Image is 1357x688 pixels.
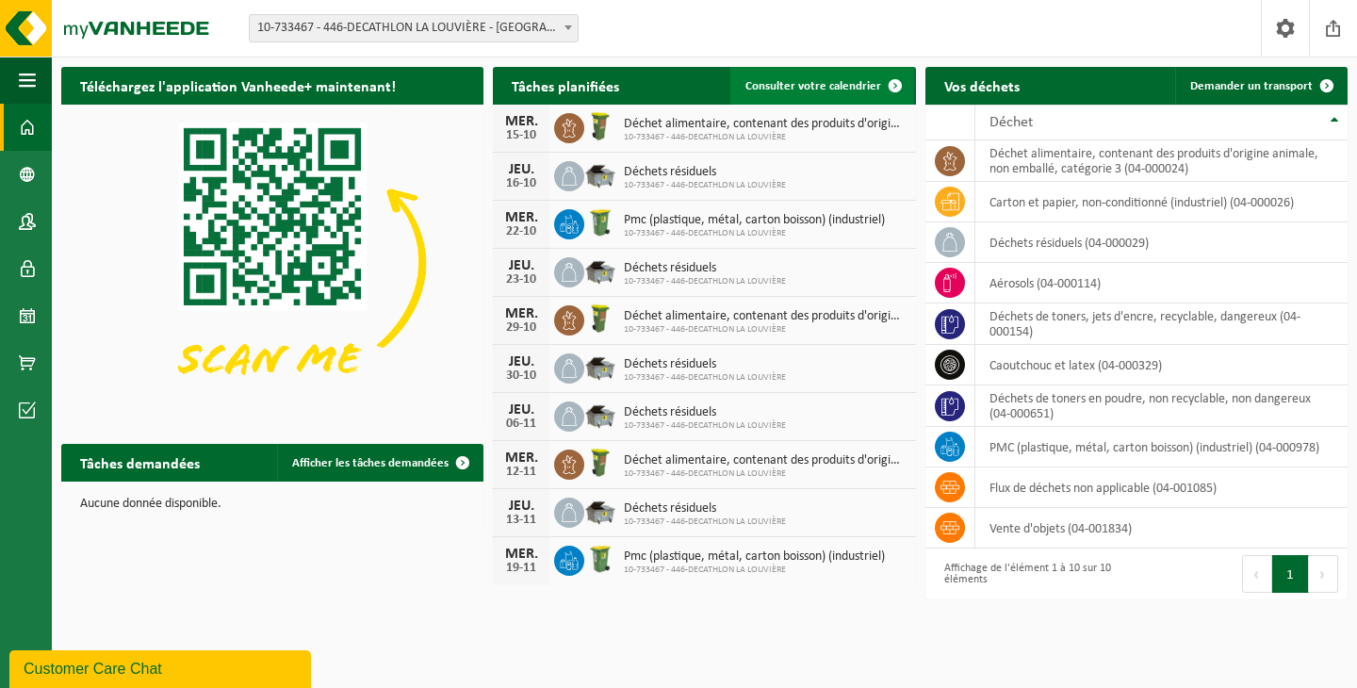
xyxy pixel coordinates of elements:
[502,369,540,383] div: 30-10
[502,162,540,177] div: JEU.
[502,562,540,575] div: 19-11
[584,399,616,431] img: WB-5000-GAL-GY-04
[584,110,616,142] img: WB-0060-HPE-GN-50
[624,213,885,228] span: Pmc (plastique, métal, carton boisson) (industriel)
[502,450,540,466] div: MER.
[493,67,638,104] h2: Tâches planifiées
[624,565,885,576] span: 10-733467 - 446-DECATHLON LA LOUVIÈRE
[61,444,219,481] h2: Tâches demandées
[989,115,1033,130] span: Déchet
[584,206,616,238] img: WB-0240-HPE-GN-50
[1309,555,1338,593] button: Next
[502,273,540,287] div: 23-10
[975,303,1348,345] td: déchets de toners, jets d'encre, recyclable, dangereux (04-000154)
[1190,80,1313,92] span: Demander un transport
[9,647,315,688] iframe: chat widget
[249,14,579,42] span: 10-733467 - 446-DECATHLON LA LOUVIÈRE - LA LOUVIÈRE
[624,420,786,432] span: 10-733467 - 446-DECATHLON LA LOUVIÈRE
[624,405,786,420] span: Déchets résiduels
[975,385,1348,427] td: déchets de toners en poudre, non recyclable, non dangereux (04-000651)
[624,501,786,516] span: Déchets résiduels
[624,117,906,132] span: Déchet alimentaire, contenant des produits d'origine animale, non emballé, catég...
[502,306,540,321] div: MER.
[624,372,786,384] span: 10-733467 - 446-DECATHLON LA LOUVIÈRE
[624,261,786,276] span: Déchets résiduels
[502,321,540,335] div: 29-10
[1242,555,1272,593] button: Previous
[624,132,906,143] span: 10-733467 - 446-DECATHLON LA LOUVIÈRE
[1175,67,1346,105] a: Demander un transport
[624,468,906,480] span: 10-733467 - 446-DECATHLON LA LOUVIÈRE
[584,254,616,287] img: WB-5000-GAL-GY-04
[502,466,540,479] div: 12-11
[624,228,885,239] span: 10-733467 - 446-DECATHLON LA LOUVIÈRE
[935,553,1127,595] div: Affichage de l'élément 1 à 10 sur 10 éléments
[975,140,1348,182] td: déchet alimentaire, contenant des produits d'origine animale, non emballé, catégorie 3 (04-000024)
[502,418,540,431] div: 06-11
[502,129,540,142] div: 15-10
[584,495,616,527] img: WB-5000-GAL-GY-04
[61,67,415,104] h2: Téléchargez l'application Vanheede+ maintenant!
[80,498,465,511] p: Aucune donnée disponible.
[730,67,914,105] a: Consulter votre calendrier
[584,351,616,383] img: WB-5000-GAL-GY-04
[584,543,616,575] img: WB-0240-HPE-GN-50
[502,177,540,190] div: 16-10
[624,180,786,191] span: 10-733467 - 446-DECATHLON LA LOUVIÈRE
[975,427,1348,467] td: PMC (plastique, métal, carton boisson) (industriel) (04-000978)
[975,222,1348,263] td: déchets résiduels (04-000029)
[745,80,881,92] span: Consulter votre calendrier
[502,499,540,514] div: JEU.
[584,158,616,190] img: WB-5000-GAL-GY-04
[584,447,616,479] img: WB-0060-HPE-GN-50
[502,258,540,273] div: JEU.
[584,303,616,335] img: WB-0060-HPE-GN-50
[925,67,1038,104] h2: Vos déchets
[1272,555,1309,593] button: 1
[502,210,540,225] div: MER.
[502,354,540,369] div: JEU.
[975,508,1348,549] td: vente d'objets (04-001834)
[975,182,1348,222] td: carton et papier, non-conditionné (industriel) (04-000026)
[502,114,540,129] div: MER.
[502,225,540,238] div: 22-10
[292,457,449,469] span: Afficher les tâches demandées
[277,444,482,482] a: Afficher les tâches demandées
[624,357,786,372] span: Déchets résiduels
[975,467,1348,508] td: flux de déchets non applicable (04-001085)
[975,345,1348,385] td: caoutchouc et latex (04-000329)
[624,324,906,336] span: 10-733467 - 446-DECATHLON LA LOUVIÈRE
[975,263,1348,303] td: aérosols (04-000114)
[502,547,540,562] div: MER.
[250,15,578,41] span: 10-733467 - 446-DECATHLON LA LOUVIÈRE - LA LOUVIÈRE
[624,549,885,565] span: Pmc (plastique, métal, carton boisson) (industriel)
[502,402,540,418] div: JEU.
[61,105,483,421] img: Download de VHEPlus App
[624,516,786,528] span: 10-733467 - 446-DECATHLON LA LOUVIÈRE
[624,165,786,180] span: Déchets résiduels
[624,309,906,324] span: Déchet alimentaire, contenant des produits d'origine animale, non emballé, catég...
[624,453,906,468] span: Déchet alimentaire, contenant des produits d'origine animale, non emballé, catég...
[624,276,786,287] span: 10-733467 - 446-DECATHLON LA LOUVIÈRE
[502,514,540,527] div: 13-11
